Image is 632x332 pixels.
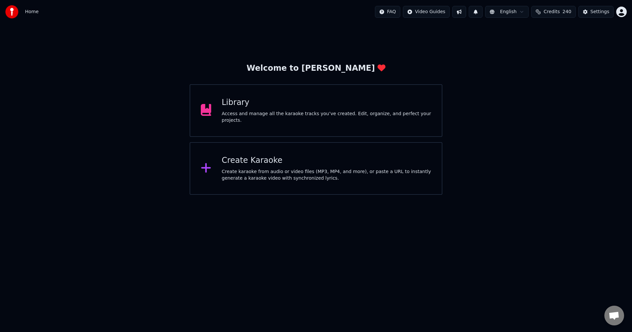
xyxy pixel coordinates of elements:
div: Create Karaoke [222,155,432,166]
div: Settings [591,9,609,15]
span: 240 [563,9,571,15]
span: Home [25,9,39,15]
div: Access and manage all the karaoke tracks you’ve created. Edit, organize, and perfect your projects. [222,111,432,124]
button: Settings [578,6,614,18]
img: youka [5,5,18,18]
button: Video Guides [403,6,450,18]
nav: breadcrumb [25,9,39,15]
button: Credits240 [531,6,575,18]
button: FAQ [375,6,400,18]
div: Create karaoke from audio or video files (MP3, MP4, and more), or paste a URL to instantly genera... [222,168,432,182]
div: Welcome to [PERSON_NAME] [247,63,385,74]
span: Credits [543,9,560,15]
a: Otevřený chat [604,306,624,325]
div: Library [222,97,432,108]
